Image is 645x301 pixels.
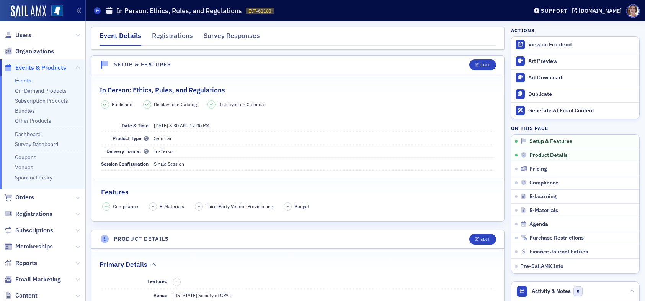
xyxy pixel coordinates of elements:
[511,69,639,86] a: Art Download
[529,193,557,200] span: E-Learning
[4,291,38,300] a: Content
[4,226,53,235] a: Subscriptions
[152,204,154,209] span: –
[520,263,563,270] span: Pre-SailAMX Info
[248,8,271,14] span: EVT-61183
[15,291,38,300] span: Content
[152,31,193,45] div: Registrations
[15,242,53,251] span: Memberships
[169,122,187,128] time: 8:30 AM
[529,235,584,242] span: Purchase Restrictions
[173,292,231,298] span: [US_STATE] Society of CPAs
[114,61,171,69] h4: Setup & Features
[469,234,496,245] button: Edit
[154,148,175,154] span: In-Person
[15,226,53,235] span: Subscriptions
[4,275,61,284] a: Email Marketing
[15,210,52,218] span: Registrations
[218,101,266,108] span: Displayed on Calendar
[4,193,34,202] a: Orders
[4,31,31,39] a: Users
[154,122,168,128] span: [DATE]
[511,27,535,34] h4: Actions
[528,107,635,114] div: Generate AI Email Content
[46,5,63,18] a: View Homepage
[15,154,36,161] a: Coupons
[153,292,167,298] span: Venue
[113,135,149,141] span: Product Type
[15,259,37,267] span: Reports
[4,210,52,218] a: Registrations
[480,63,490,67] div: Edit
[100,85,225,95] h2: In Person: Ethics, Rules, and Regulations
[528,41,635,48] div: View on Frontend
[511,86,639,102] button: Duplicate
[113,203,138,210] span: Compliance
[160,203,184,210] span: E-Materials
[529,221,548,228] span: Agenda
[528,91,635,98] div: Duplicate
[15,275,61,284] span: Email Marketing
[100,260,147,270] h2: Primary Details
[15,31,31,39] span: Users
[198,204,200,209] span: –
[541,7,567,14] div: Support
[4,64,66,72] a: Events & Products
[529,166,547,173] span: Pricing
[204,31,260,45] div: Survey Responses
[11,5,46,18] img: SailAMX
[101,161,149,167] span: Session Configuration
[15,77,31,84] a: Events
[15,174,52,181] a: Sponsor Library
[15,107,35,114] a: Bundles
[114,235,169,243] h4: Product Details
[154,161,184,167] span: Single Session
[147,278,167,284] span: Featured
[573,286,583,296] span: 0
[154,135,172,141] span: Seminar
[15,193,34,202] span: Orders
[106,148,149,154] span: Delivery Format
[15,47,54,56] span: Organizations
[51,5,63,17] img: SailAMX
[480,237,490,242] div: Edit
[529,138,572,145] span: Setup & Features
[4,242,53,251] a: Memberships
[469,59,496,70] button: Edit
[4,259,37,267] a: Reports
[528,74,635,81] div: Art Download
[15,87,67,94] a: On-Demand Products
[572,8,624,13] button: [DOMAIN_NAME]
[529,152,568,159] span: Product Details
[529,179,558,186] span: Compliance
[511,125,640,132] h4: On this page
[15,117,51,124] a: Other Products
[154,122,209,128] span: –
[579,7,622,14] div: [DOMAIN_NAME]
[15,64,66,72] span: Events & Products
[511,37,639,53] a: View on Frontend
[15,131,41,138] a: Dashboard
[532,287,571,295] span: Activity & Notes
[287,204,289,209] span: –
[626,4,640,18] span: Profile
[4,47,54,56] a: Organizations
[511,53,639,69] a: Art Preview
[154,101,197,108] span: Displayed in Catalog
[112,101,132,108] span: Published
[15,164,33,171] a: Venues
[100,31,141,46] div: Event Details
[175,279,178,285] span: –
[529,207,558,214] span: E-Materials
[529,248,588,255] span: Finance Journal Entries
[511,102,639,119] button: Generate AI Email Content
[15,97,68,104] a: Subscription Products
[528,58,635,65] div: Art Preview
[15,141,58,148] a: Survey Dashboard
[206,203,273,210] span: Third-Party Vendor Provisioning
[116,6,242,15] h1: In Person: Ethics, Rules, and Regulations
[101,187,129,197] h2: Features
[294,203,309,210] span: Budget
[189,122,209,128] time: 12:00 PM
